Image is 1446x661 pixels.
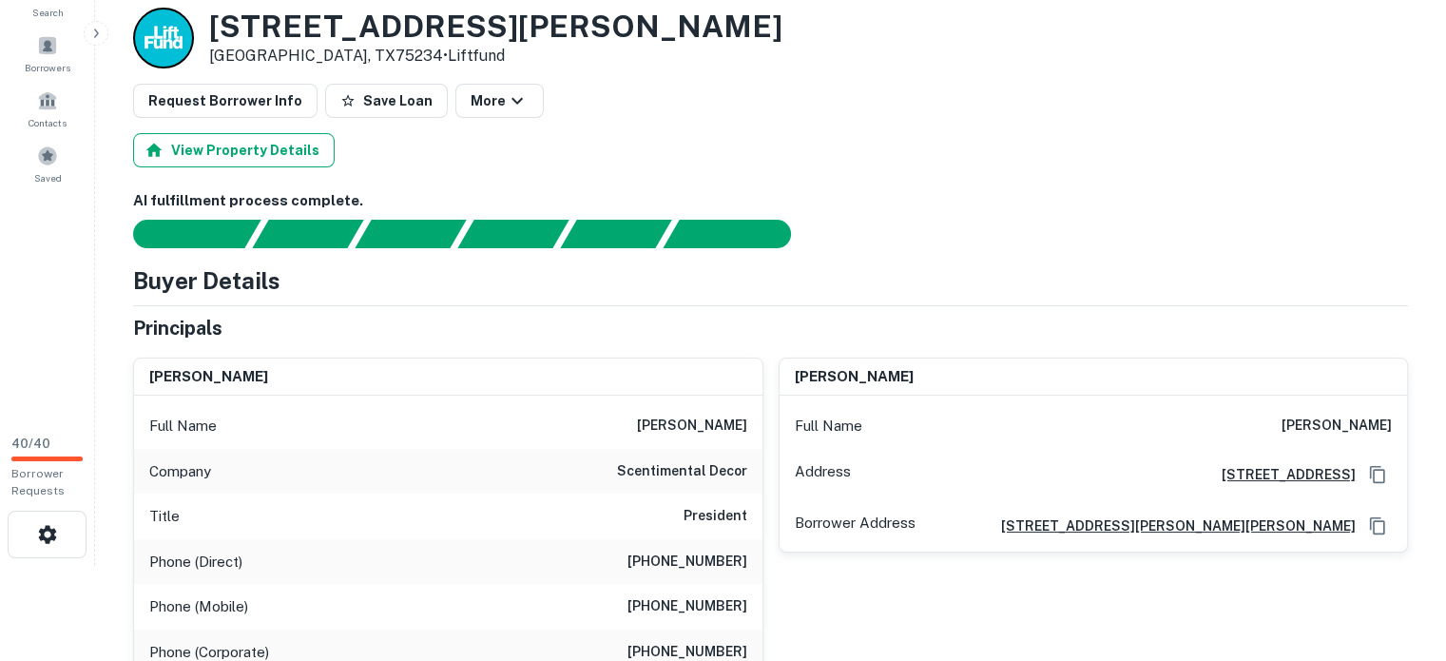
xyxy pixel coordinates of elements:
[457,220,569,248] div: Principals found, AI now looking for contact information...
[1363,460,1392,489] button: Copy Address
[6,28,89,79] a: Borrowers
[684,505,747,528] h6: President
[149,505,180,528] p: Title
[11,467,65,497] span: Borrower Requests
[6,83,89,134] a: Contacts
[133,190,1408,212] h6: AI fulfillment process complete.
[1351,509,1446,600] iframe: Chat Widget
[617,460,747,483] h6: scentimental decor
[795,415,862,437] p: Full Name
[455,84,544,118] button: More
[355,220,466,248] div: Documents found, AI parsing details...
[795,512,916,540] p: Borrower Address
[110,220,253,248] div: Sending borrower request to AI...
[637,415,747,437] h6: [PERSON_NAME]
[325,84,448,118] button: Save Loan
[149,595,248,618] p: Phone (Mobile)
[25,60,70,75] span: Borrowers
[29,115,67,130] span: Contacts
[795,366,914,388] h6: [PERSON_NAME]
[149,366,268,388] h6: [PERSON_NAME]
[795,460,851,489] p: Address
[133,263,280,298] h4: Buyer Details
[627,551,747,574] h6: [PHONE_NUMBER]
[986,515,1356,536] a: [STREET_ADDRESS][PERSON_NAME][PERSON_NAME]
[34,170,62,185] span: Saved
[149,551,242,574] p: Phone (Direct)
[252,220,363,248] div: Your request is received and processing...
[209,9,782,45] h3: [STREET_ADDRESS][PERSON_NAME]
[149,415,217,437] p: Full Name
[560,220,671,248] div: Principals found, still searching for contact information. This may take time...
[6,138,89,189] a: Saved
[11,437,50,451] span: 40 / 40
[133,314,222,342] h5: Principals
[133,84,318,118] button: Request Borrower Info
[32,5,64,20] span: Search
[448,47,505,65] a: Liftfund
[627,595,747,618] h6: [PHONE_NUMBER]
[149,460,211,483] p: Company
[1206,464,1356,485] a: [STREET_ADDRESS]
[1282,415,1392,437] h6: [PERSON_NAME]
[209,45,782,68] p: [GEOGRAPHIC_DATA], TX75234 •
[664,220,814,248] div: AI fulfillment process complete.
[133,133,335,167] button: View Property Details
